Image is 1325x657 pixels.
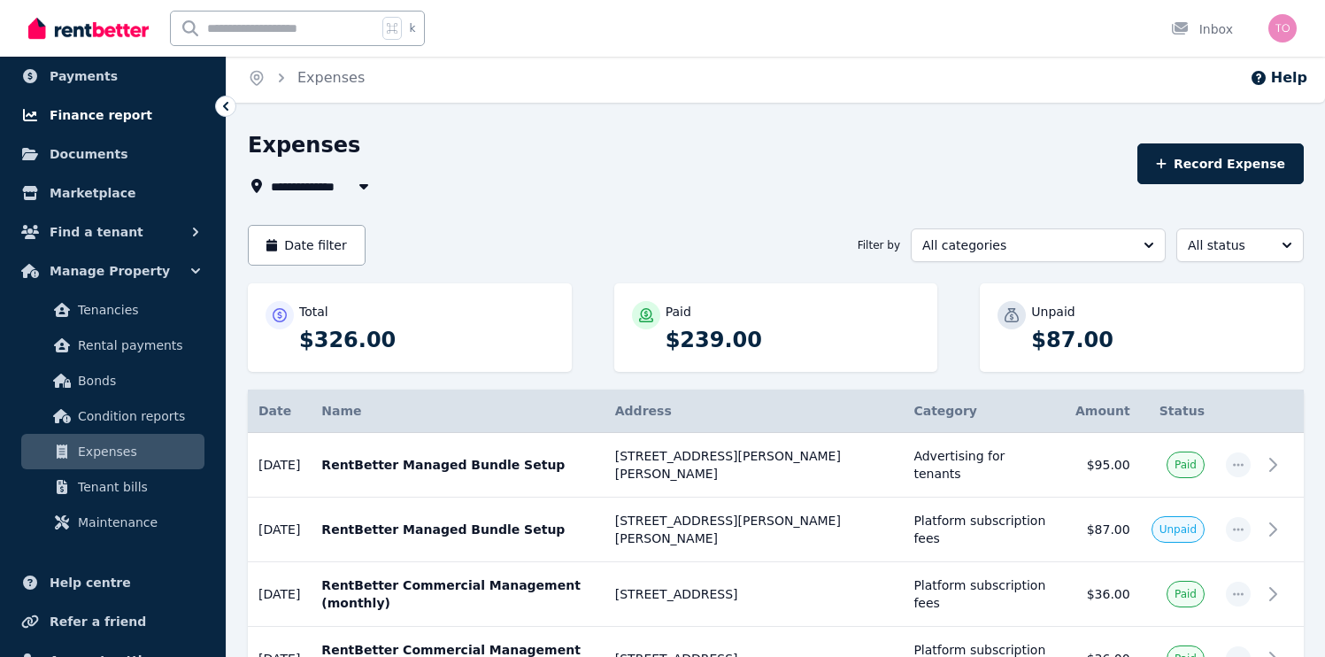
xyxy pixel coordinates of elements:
[409,21,415,35] span: k
[14,175,212,211] a: Marketplace
[299,326,554,354] p: $326.00
[50,104,152,126] span: Finance report
[922,236,1129,254] span: All categories
[78,370,197,391] span: Bonds
[14,136,212,172] a: Documents
[1188,236,1267,254] span: All status
[311,390,604,433] th: Name
[78,406,197,427] span: Condition reports
[903,498,1065,562] td: Platform subscription fees
[321,456,593,474] p: RentBetter Managed Bundle Setup
[297,69,365,86] a: Expenses
[21,363,204,398] a: Bonds
[903,433,1065,498] td: Advertising for tenants
[78,476,197,498] span: Tenant bills
[1031,303,1075,321] p: Unpaid
[78,512,197,533] span: Maintenance
[1159,522,1197,537] span: Unpaid
[21,328,204,363] a: Rental payments
[14,97,212,133] a: Finance report
[50,182,135,204] span: Marketplace
[50,66,118,87] span: Payments
[1268,14,1297,43] img: tommy@rentbetter.com.au
[21,292,204,328] a: Tenancies
[1250,67,1307,89] button: Help
[858,238,900,252] span: Filter by
[14,253,212,289] button: Manage Property
[78,299,197,321] span: Tenancies
[21,434,204,469] a: Expenses
[50,221,143,243] span: Find a tenant
[666,326,921,354] p: $239.00
[14,604,212,639] a: Refer a friend
[248,390,311,433] th: Date
[1031,326,1286,354] p: $87.00
[78,335,197,356] span: Rental payments
[21,398,204,434] a: Condition reports
[1065,433,1141,498] td: $95.00
[50,260,170,282] span: Manage Property
[605,390,904,433] th: Address
[903,390,1065,433] th: Category
[50,143,128,165] span: Documents
[248,225,366,266] button: Date filter
[299,303,328,321] p: Total
[605,562,904,627] td: [STREET_ADDRESS]
[1065,390,1141,433] th: Amount
[227,53,386,103] nav: Breadcrumb
[1175,458,1197,472] span: Paid
[14,58,212,94] a: Payments
[1141,390,1215,433] th: Status
[248,433,311,498] td: [DATE]
[248,131,360,159] h1: Expenses
[14,214,212,250] button: Find a tenant
[903,562,1065,627] td: Platform subscription fees
[605,498,904,562] td: [STREET_ADDRESS][PERSON_NAME][PERSON_NAME]
[21,469,204,505] a: Tenant bills
[21,505,204,540] a: Maintenance
[28,15,149,42] img: RentBetter
[1137,143,1304,184] button: Record Expense
[605,433,904,498] td: [STREET_ADDRESS][PERSON_NAME][PERSON_NAME]
[911,228,1166,262] button: All categories
[1065,498,1141,562] td: $87.00
[1175,587,1197,601] span: Paid
[666,303,691,321] p: Paid
[14,565,212,600] a: Help centre
[248,498,311,562] td: [DATE]
[78,441,197,462] span: Expenses
[50,572,131,593] span: Help centre
[321,576,593,612] p: RentBetter Commercial Management (monthly)
[248,562,311,627] td: [DATE]
[321,521,593,538] p: RentBetter Managed Bundle Setup
[1176,228,1304,262] button: All status
[50,611,146,632] span: Refer a friend
[1065,562,1141,627] td: $36.00
[1171,20,1233,38] div: Inbox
